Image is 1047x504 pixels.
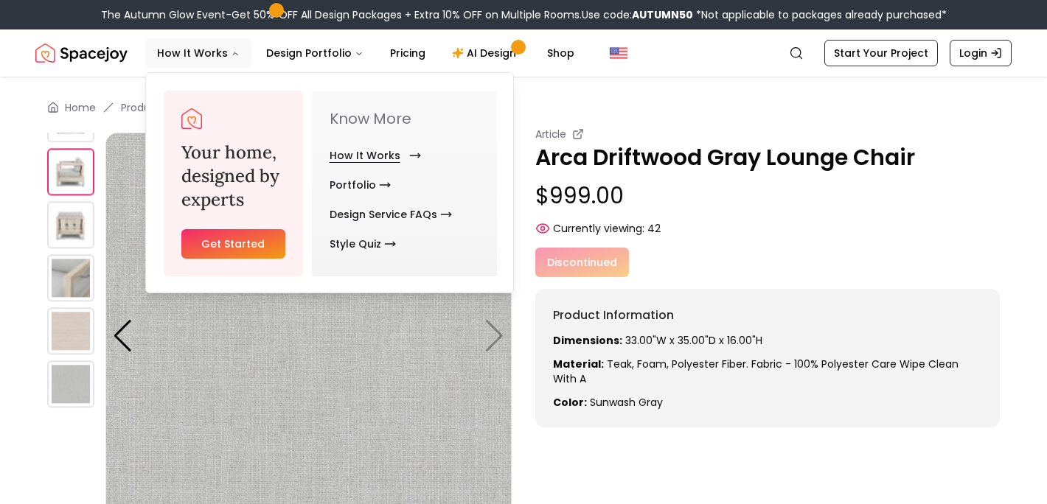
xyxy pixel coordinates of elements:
[693,7,947,22] span: *Not applicable to packages already purchased*
[330,141,415,170] a: How It Works
[47,148,94,195] img: https://storage.googleapis.com/spacejoy-main/assets/6253979955bc0a0036fde3e4/product_3_akcael288229
[121,100,190,115] a: Product-view
[632,7,693,22] b: AUTUMN50
[610,44,627,62] img: United States
[553,357,604,371] strong: Material:
[47,254,94,301] img: https://storage.googleapis.com/spacejoy-main/assets/6253979955bc0a0036fde3e4/product_5_029do8dmnie9i
[553,333,982,348] p: 33.00"W x 35.00"D x 16.00"H
[440,38,532,68] a: AI Design
[553,333,622,348] strong: Dimensions:
[145,38,586,68] nav: Main
[181,141,285,211] h3: Your home, designed by experts
[582,7,693,22] span: Use code:
[35,29,1012,77] nav: Global
[254,38,375,68] button: Design Portfolio
[181,108,202,129] a: Spacejoy
[535,38,586,68] a: Shop
[65,100,96,115] a: Home
[330,200,452,229] a: Design Service FAQs
[47,201,94,248] img: https://storage.googleapis.com/spacejoy-main/assets/6253979955bc0a0036fde3e4/product_4_jhm84o793p1
[145,38,251,68] button: How It Works
[553,307,982,324] h6: Product Information
[950,40,1012,66] a: Login
[146,73,515,294] div: How It Works
[101,7,947,22] div: The Autumn Glow Event-Get 50% OFF All Design Packages + Extra 10% OFF on Multiple Rooms.
[47,95,94,142] img: https://storage.googleapis.com/spacejoy-main/assets/6253979955bc0a0036fde3e4/product_2_ea59a03o4np6
[647,221,661,236] span: 42
[535,127,566,141] small: Article
[553,221,644,236] span: Currently viewing:
[181,108,202,129] img: Spacejoy Logo
[47,307,94,354] img: https://storage.googleapis.com/spacejoy-main/assets/6253979955bc0a0036fde3e4/product_0_g8apfb8g9l48
[535,144,1000,171] p: Arca Driftwood Gray Lounge Chair
[330,229,396,259] a: Style Quiz
[47,360,94,407] img: https://storage.googleapis.com/spacejoy-main/assets/6253979955bc0a0036fde3e4/product_1_8nglgkpep8a5
[181,229,285,259] a: Get Started
[553,357,959,386] span: Teak, foam, polyester fiber. Fabric - 100% polyester Care Wipe clean with a
[590,395,663,410] span: sunwash gray
[535,183,1000,209] p: $999.00
[330,108,479,129] p: Know More
[47,100,1000,115] nav: breadcrumb
[378,38,437,68] a: Pricing
[35,38,128,68] img: Spacejoy Logo
[553,395,587,410] strong: Color:
[824,40,938,66] a: Start Your Project
[330,170,391,200] a: Portfolio
[35,38,128,68] a: Spacejoy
